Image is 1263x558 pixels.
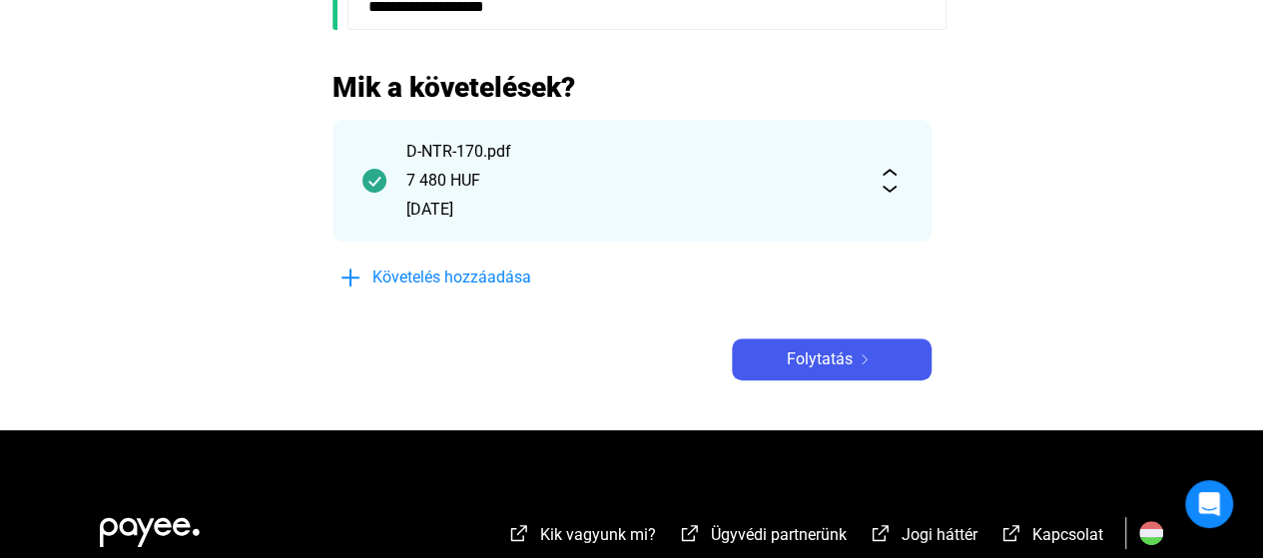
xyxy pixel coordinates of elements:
img: expand [878,169,902,193]
img: white-payee-white-dot.svg [100,506,200,547]
img: external-link-white [507,523,531,543]
a: external-link-whiteÜgyvédi partnerünk [678,528,847,547]
button: Folytatásarrow-right-white [732,338,932,380]
img: external-link-white [869,523,893,543]
img: external-link-white [999,523,1023,543]
img: arrow-right-white [853,354,877,364]
img: HU.svg [1139,521,1163,545]
button: plus-blueKövetelés hozzáadása [332,257,632,298]
a: external-link-whiteJogi háttér [869,528,977,547]
a: external-link-whiteKapcsolat [999,528,1103,547]
span: Ügyvédi partnerünk [711,525,847,544]
span: Kapcsolat [1032,525,1103,544]
span: Jogi háttér [902,525,977,544]
span: Folytatás [787,347,853,371]
div: [DATE] [406,198,858,222]
img: checkmark-darker-green-circle [362,169,386,193]
span: Követelés hozzáadása [372,266,531,289]
span: Kik vagyunk mi? [540,525,656,544]
h2: Mik a követelések? [332,70,932,105]
div: D-NTR-170.pdf [406,140,858,164]
div: Open Intercom Messenger [1185,480,1233,528]
img: plus-blue [338,266,362,289]
div: 7 480 HUF [406,169,858,193]
a: external-link-whiteKik vagyunk mi? [507,528,656,547]
img: external-link-white [678,523,702,543]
